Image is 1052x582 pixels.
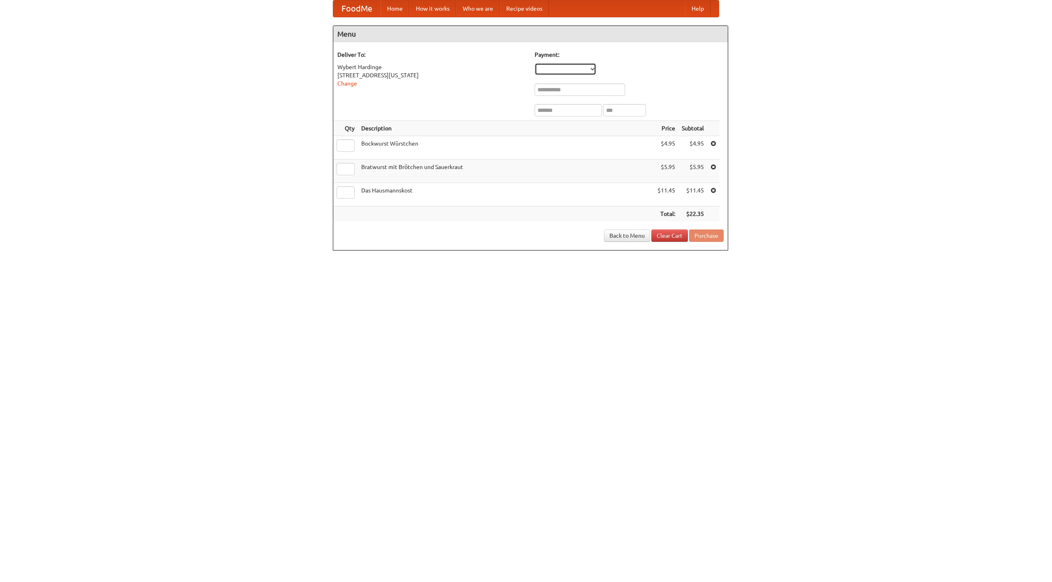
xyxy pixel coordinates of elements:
[654,206,678,222] th: Total:
[456,0,500,17] a: Who we are
[333,26,728,42] h4: Menu
[358,160,654,183] td: Bratwurst mit Brötchen und Sauerkraut
[678,206,707,222] th: $22.35
[678,136,707,160] td: $4.95
[654,183,678,206] td: $11.45
[337,80,357,87] a: Change
[358,136,654,160] td: Bockwurst Würstchen
[500,0,549,17] a: Recipe videos
[651,230,688,242] a: Clear Cart
[678,160,707,183] td: $5.95
[678,121,707,136] th: Subtotal
[685,0,711,17] a: Help
[358,183,654,206] td: Das Hausmannskost
[337,71,526,79] div: [STREET_ADDRESS][US_STATE]
[409,0,456,17] a: How it works
[654,121,678,136] th: Price
[689,230,724,242] button: Purchase
[535,51,724,59] h5: Payment:
[358,121,654,136] th: Description
[604,230,650,242] a: Back to Menu
[337,51,526,59] h5: Deliver To:
[333,0,381,17] a: FoodMe
[381,0,409,17] a: Home
[654,160,678,183] td: $5.95
[337,63,526,71] div: Wybert Hardinge
[678,183,707,206] td: $11.45
[654,136,678,160] td: $4.95
[333,121,358,136] th: Qty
